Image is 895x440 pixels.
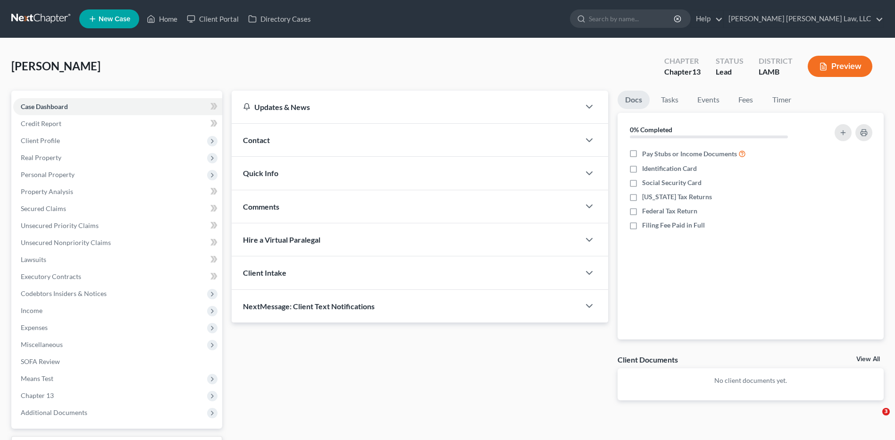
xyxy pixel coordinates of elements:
[21,340,63,348] span: Miscellaneous
[21,102,68,110] span: Case Dashboard
[21,187,73,195] span: Property Analysis
[243,202,279,211] span: Comments
[243,169,278,178] span: Quick Info
[13,200,222,217] a: Secured Claims
[653,91,686,109] a: Tasks
[692,67,701,76] span: 13
[21,408,87,416] span: Additional Documents
[13,115,222,132] a: Credit Report
[13,183,222,200] a: Property Analysis
[642,206,697,216] span: Federal Tax Return
[618,355,678,364] div: Client Documents
[21,272,81,280] span: Executory Contracts
[724,10,883,27] a: [PERSON_NAME] [PERSON_NAME] Law, LLC
[21,153,61,161] span: Real Property
[882,408,890,415] span: 3
[21,255,46,263] span: Lawsuits
[21,119,61,127] span: Credit Report
[142,10,182,27] a: Home
[642,149,737,159] span: Pay Stubs or Income Documents
[731,91,761,109] a: Fees
[759,56,793,67] div: District
[642,178,702,187] span: Social Security Card
[759,67,793,77] div: LAMB
[21,170,75,178] span: Personal Property
[13,234,222,251] a: Unsecured Nonpriority Claims
[716,67,744,77] div: Lead
[243,235,320,244] span: Hire a Virtual Paralegal
[13,217,222,234] a: Unsecured Priority Claims
[642,192,712,202] span: [US_STATE] Tax Returns
[21,306,42,314] span: Income
[21,357,60,365] span: SOFA Review
[856,356,880,363] a: View All
[243,10,316,27] a: Directory Cases
[243,268,286,277] span: Client Intake
[21,391,54,399] span: Chapter 13
[13,268,222,285] a: Executory Contracts
[21,323,48,331] span: Expenses
[21,374,53,382] span: Means Test
[625,376,876,385] p: No client documents yet.
[691,10,723,27] a: Help
[808,56,872,77] button: Preview
[243,302,375,311] span: NextMessage: Client Text Notifications
[21,289,107,297] span: Codebtors Insiders & Notices
[863,408,886,431] iframe: Intercom live chat
[13,353,222,370] a: SOFA Review
[13,251,222,268] a: Lawsuits
[99,16,130,23] span: New Case
[664,56,701,67] div: Chapter
[243,135,270,144] span: Contact
[21,204,66,212] span: Secured Claims
[589,10,675,27] input: Search by name...
[182,10,243,27] a: Client Portal
[630,126,672,134] strong: 0% Completed
[13,98,222,115] a: Case Dashboard
[21,238,111,246] span: Unsecured Nonpriority Claims
[618,91,650,109] a: Docs
[690,91,727,109] a: Events
[243,102,569,112] div: Updates & News
[765,91,799,109] a: Timer
[21,221,99,229] span: Unsecured Priority Claims
[642,220,705,230] span: Filing Fee Paid in Full
[664,67,701,77] div: Chapter
[21,136,60,144] span: Client Profile
[716,56,744,67] div: Status
[642,164,697,173] span: Identification Card
[11,59,100,73] span: [PERSON_NAME]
